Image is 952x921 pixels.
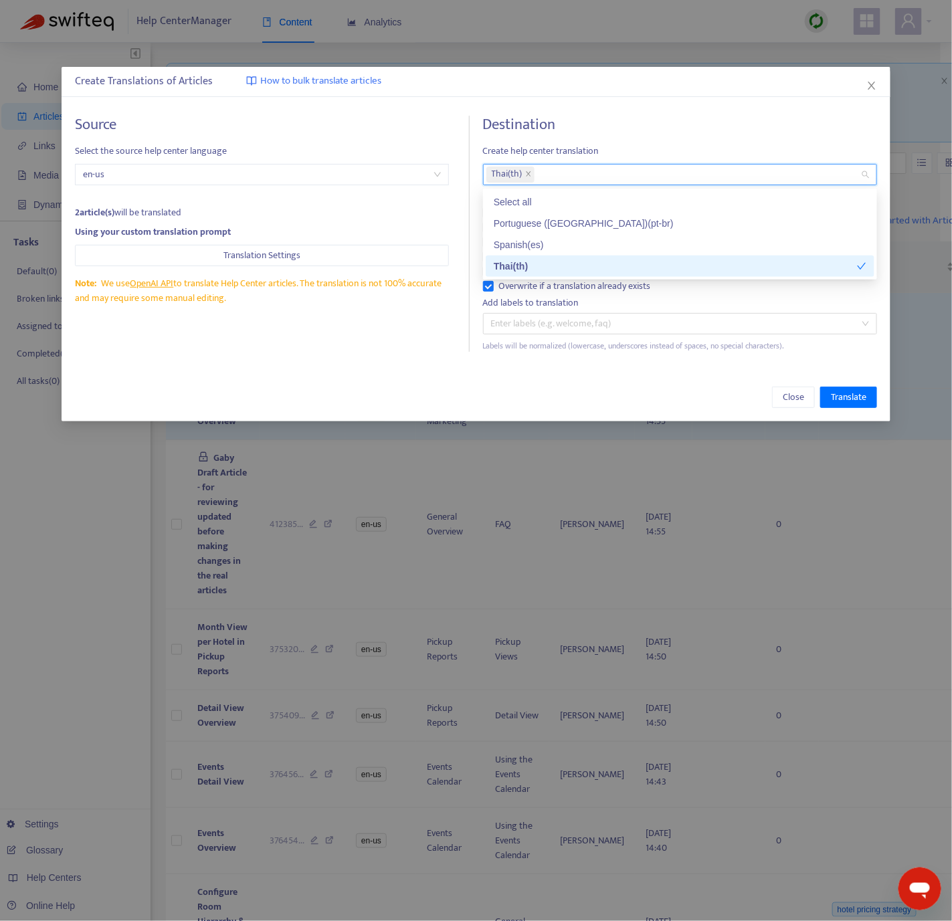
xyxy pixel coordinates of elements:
span: Translation Settings [223,248,300,263]
div: Spanish ( es ) [494,237,866,252]
span: Thai ( th ) [492,167,522,183]
a: How to bulk translate articles [246,74,381,89]
span: Create help center translation [483,144,877,159]
span: Close [783,390,804,405]
img: image-link [246,76,257,86]
h4: Destination [483,116,877,134]
button: Translation Settings [75,245,449,266]
div: Thai ( th ) [494,259,857,274]
div: Using your custom translation prompt [75,225,449,239]
span: Translate [831,390,866,405]
h4: Source [75,116,449,134]
span: en-us [83,165,441,185]
a: OpenAI API [130,276,173,291]
span: close [525,171,532,179]
div: Labels will be normalized (lowercase, underscores instead of spaces, no special characters). [483,340,877,352]
span: Overwrite if a translation already exists [494,279,656,294]
div: Add labels to translation [483,296,877,310]
div: Create Translations of Articles [75,74,877,90]
div: will be translated [75,205,449,220]
span: check [857,262,866,271]
strong: 2 article(s) [75,205,114,220]
span: Note: [75,276,96,291]
span: close [866,80,877,91]
div: Select all [486,191,874,213]
div: Portuguese ([GEOGRAPHIC_DATA]) ( pt-br ) [494,216,866,231]
button: Close [864,78,879,93]
iframe: Button to launch messaging window [898,867,941,910]
span: Select the source help center language [75,144,449,159]
span: How to bulk translate articles [260,74,381,89]
div: We use to translate Help Center articles. The translation is not 100% accurate and may require so... [75,276,449,306]
div: Select all [494,195,866,209]
button: Translate [820,387,877,408]
button: Close [772,387,815,408]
